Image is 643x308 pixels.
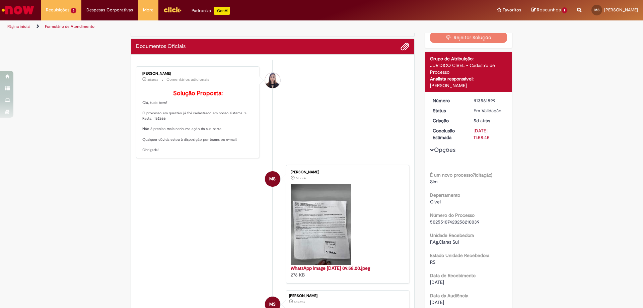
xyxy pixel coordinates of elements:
[166,77,209,82] small: Comentários adicionais
[474,107,505,114] div: Em Validação
[214,7,230,15] p: +GenAi
[594,8,599,12] span: MS
[474,117,505,124] div: 24/09/2025 09:58:42
[430,252,489,258] b: Estado Unidade Recebedora
[430,259,435,265] span: RS
[291,265,402,278] div: 276 KB
[430,293,468,299] b: Data da Audiência
[474,118,490,124] time: 24/09/2025 09:58:42
[428,127,469,141] dt: Conclusão Estimada
[474,118,490,124] span: 5d atrás
[142,72,254,76] div: [PERSON_NAME]
[430,279,444,285] span: [DATE]
[503,7,521,13] span: Favoritos
[430,62,507,75] div: JURÍDICO CÍVEL - Cadastro de Processo
[430,172,492,178] b: É um novo processo?(citação)
[562,7,567,13] span: 1
[428,117,469,124] dt: Criação
[474,97,505,104] div: R13561899
[294,300,305,304] span: 5d atrás
[430,32,507,43] button: Rejeitar Solução
[289,294,406,298] div: [PERSON_NAME]
[173,89,223,97] b: Solução Proposta:
[430,219,480,225] span: 50255107420258210039
[430,239,459,245] span: F.Ag.Claras Sul
[45,24,94,29] a: Formulário de Atendimento
[294,300,305,304] time: 24/09/2025 09:58:42
[430,192,460,198] b: Departamento
[401,42,409,51] button: Adicionar anexos
[143,7,153,13] span: More
[531,7,567,13] a: Rascunhos
[430,82,507,89] div: [PERSON_NAME]
[147,78,158,82] span: 3d atrás
[430,212,475,218] b: Número do Processo
[163,5,182,15] img: click_logo_yellow_360x200.png
[136,44,186,50] h2: Documentos Oficiais Histórico de tíquete
[265,171,280,187] div: Maria Eduarda Lopes Sobroza
[430,75,507,82] div: Analista responsável:
[5,20,424,33] ul: Trilhas de página
[430,199,441,205] span: Cível
[147,78,158,82] time: 26/09/2025 09:02:02
[474,127,505,141] div: [DATE] 11:58:45
[296,176,306,180] time: 24/09/2025 09:58:15
[428,97,469,104] dt: Número
[430,272,476,279] b: Data de Recebimento
[86,7,133,13] span: Despesas Corporativas
[537,7,561,13] span: Rascunhos
[430,232,474,238] b: Unidade Recebedora
[430,299,444,305] span: [DATE]
[46,7,69,13] span: Requisições
[1,3,35,17] img: ServiceNow
[604,7,638,13] span: [PERSON_NAME]
[291,170,402,174] div: [PERSON_NAME]
[296,176,306,180] span: 5d atrás
[269,171,276,187] span: MS
[428,107,469,114] dt: Status
[7,24,30,29] a: Página inicial
[265,73,280,88] div: Juliana Cadete Silva Rodrigues
[430,55,507,62] div: Grupo de Atribuição:
[192,7,230,15] div: Padroniza
[71,8,76,13] span: 6
[291,265,370,271] a: WhatsApp Image [DATE] 09.58.00.jpeg
[430,179,438,185] span: Sim
[142,90,254,153] p: Olá, tudo bem? O processo em questão já foi cadastrado em nosso sistema. > Pasta: 162666 Não é pr...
